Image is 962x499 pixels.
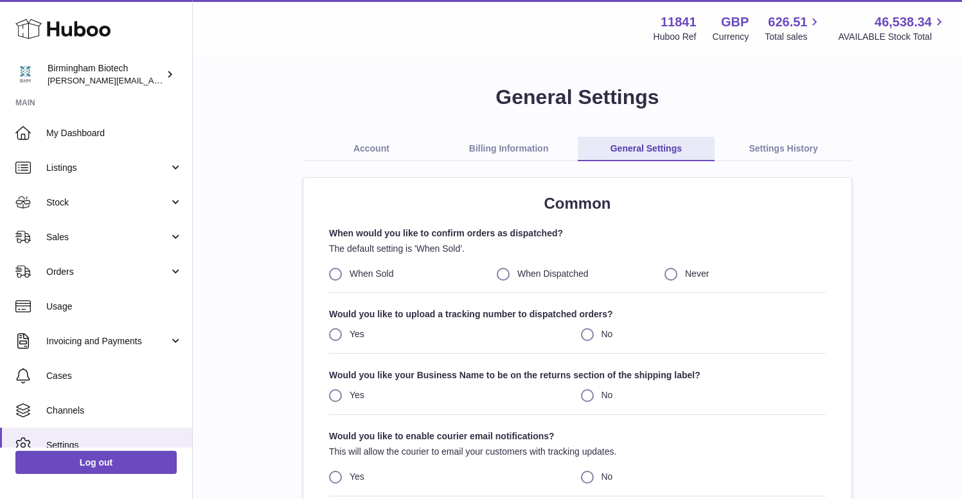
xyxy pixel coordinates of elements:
[46,127,183,139] span: My Dashboard
[329,471,575,483] label: Yes
[578,137,715,161] a: General Settings
[303,137,440,161] a: Account
[46,197,169,209] span: Stock
[48,62,163,87] div: Birmingham Biotech
[213,83,941,111] h1: General Settings
[715,137,852,161] a: Settings History
[46,335,169,347] span: Invoicing and Payments
[329,446,826,458] p: This will allow the courier to email your customers with tracking updates.
[48,75,258,85] span: [PERSON_NAME][EMAIL_ADDRESS][DOMAIN_NAME]
[581,471,826,483] label: No
[440,137,578,161] a: Billing Information
[15,65,35,84] img: m.hsu@birminghambiotech.co.uk
[875,13,932,31] span: 46,538.34
[713,31,749,43] div: Currency
[46,162,169,174] span: Listings
[664,268,826,280] label: Never
[46,370,183,382] span: Cases
[497,268,658,280] label: When Dispatched
[329,193,826,214] h2: Common
[329,369,826,381] strong: Would you like your Business Name to be on the returns section of the shipping label?
[768,13,807,31] span: 626.51
[721,13,749,31] strong: GBP
[329,328,575,340] label: Yes
[329,430,826,442] strong: Would you like to enable courier email notifications?
[46,266,169,278] span: Orders
[581,328,826,340] label: No
[581,389,826,401] label: No
[46,231,169,243] span: Sales
[329,268,490,280] label: When Sold
[46,405,183,417] span: Channels
[838,13,947,43] a: 46,538.34 AVAILABLE Stock Total
[765,31,822,43] span: Total sales
[46,301,183,313] span: Usage
[46,439,183,451] span: Settings
[654,31,697,43] div: Huboo Ref
[15,451,177,474] a: Log out
[329,389,575,401] label: Yes
[661,13,697,31] strong: 11841
[329,243,826,255] p: The default setting is 'When Sold’.
[838,31,947,43] span: AVAILABLE Stock Total
[765,13,822,43] a: 626.51 Total sales
[329,308,826,320] strong: Would you like to upload a tracking number to dispatched orders?
[329,227,826,240] strong: When would you like to confirm orders as dispatched?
